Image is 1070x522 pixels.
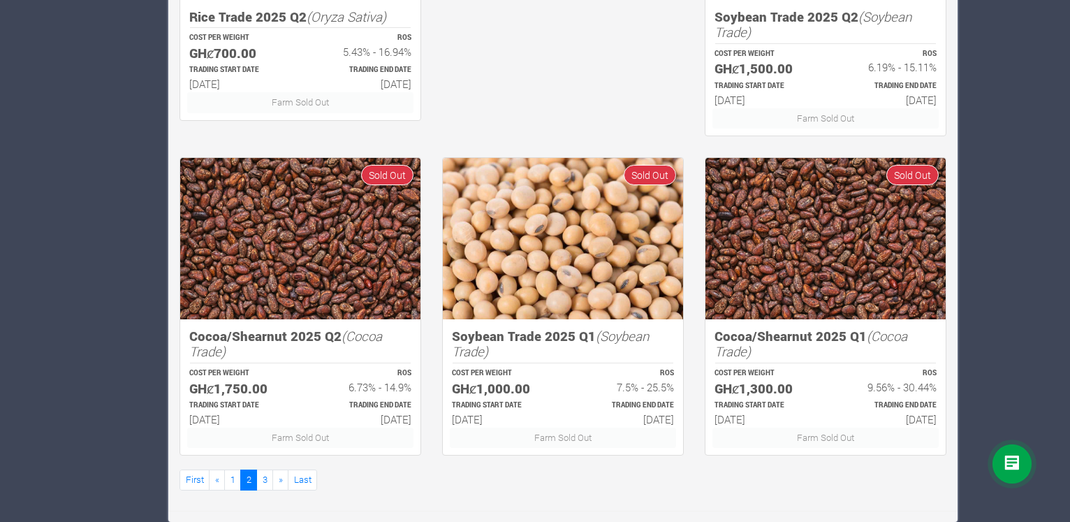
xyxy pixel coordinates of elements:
[443,158,683,319] img: growforme image
[313,368,411,379] p: ROS
[452,327,649,361] i: (Soybean Trade)
[452,413,550,426] h6: [DATE]
[624,165,676,185] span: Sold Out
[256,470,273,490] a: 3
[215,473,219,486] span: «
[714,327,907,361] i: (Cocoa Trade)
[576,400,674,411] p: Estimated Trading End Date
[714,9,937,41] h5: Soybean Trade 2025 Q2
[179,470,946,490] nav: Page Navigation
[313,33,411,43] p: ROS
[838,413,937,426] h6: [DATE]
[886,165,939,185] span: Sold Out
[576,413,674,426] h6: [DATE]
[189,33,288,43] p: COST PER WEIGHT
[361,165,413,185] span: Sold Out
[838,61,937,73] h6: 6.19% - 15.11%
[189,328,411,360] h5: Cocoa/Shearnut 2025 Q2
[180,158,420,319] img: growforme image
[313,413,411,426] h6: [DATE]
[576,368,674,379] p: ROS
[714,381,813,397] h5: GHȼ1,300.00
[714,49,813,59] p: COST PER WEIGHT
[838,368,937,379] p: ROS
[279,473,283,486] span: »
[714,61,813,77] h5: GHȼ1,500.00
[189,413,288,426] h6: [DATE]
[714,8,911,41] i: (Soybean Trade)
[452,381,550,397] h5: GHȼ1,000.00
[313,45,411,58] h6: 5.43% - 16.94%
[452,400,550,411] p: Estimated Trading Start Date
[288,470,317,490] a: Last
[838,81,937,92] p: Estimated Trading End Date
[224,470,241,490] a: 1
[714,81,813,92] p: Estimated Trading Start Date
[313,381,411,393] h6: 6.73% - 14.9%
[240,470,257,490] a: 2
[838,381,937,393] h6: 9.56% - 30.44%
[189,65,288,75] p: Estimated Trading Start Date
[838,49,937,59] p: ROS
[714,400,813,411] p: Estimated Trading Start Date
[189,381,288,397] h5: GHȼ1,750.00
[714,413,813,426] h6: [DATE]
[838,400,937,411] p: Estimated Trading End Date
[189,368,288,379] p: COST PER WEIGHT
[313,78,411,90] h6: [DATE]
[189,9,411,25] h5: Rice Trade 2025 Q2
[189,45,288,61] h5: GHȼ700.00
[576,381,674,393] h6: 7.5% - 25.5%
[313,65,411,75] p: Estimated Trading End Date
[452,328,674,360] h5: Soybean Trade 2025 Q1
[838,94,937,106] h6: [DATE]
[313,400,411,411] p: Estimated Trading End Date
[189,327,382,361] i: (Cocoa Trade)
[705,158,946,319] img: growforme image
[714,368,813,379] p: COST PER WEIGHT
[452,368,550,379] p: COST PER WEIGHT
[189,78,288,90] h6: [DATE]
[179,470,210,490] a: First
[714,94,813,106] h6: [DATE]
[714,328,937,360] h5: Cocoa/Shearnut 2025 Q1
[307,8,386,25] i: (Oryza Sativa)
[189,400,288,411] p: Estimated Trading Start Date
